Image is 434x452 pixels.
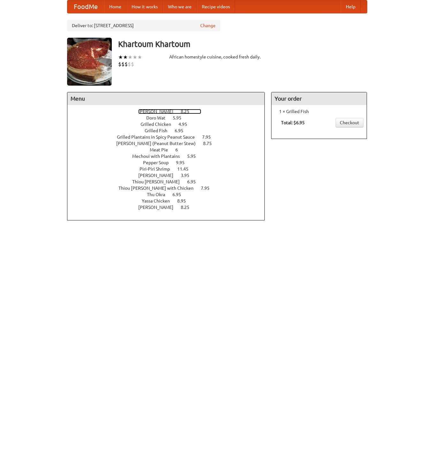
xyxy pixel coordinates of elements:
span: [PERSON_NAME] (Peanut Butter Stew) [116,141,202,146]
a: Mechoui with Plantains 5.95 [132,154,208,159]
a: Thu Okra 6.95 [147,192,193,197]
a: Who we are [163,0,197,13]
span: Doro Wat [146,115,172,120]
a: Grilled Plantains in Spicy Peanut Sauce 7.95 [117,134,223,140]
span: 4.95 [179,122,194,127]
a: Grilled Chicken 4.95 [141,122,199,127]
a: [PERSON_NAME] 8.25 [138,205,201,210]
a: Yassa Chicken 8.95 [142,198,198,203]
a: FoodMe [67,0,104,13]
span: Thiou [PERSON_NAME] with Chicken [118,186,200,191]
span: Thu Okra [147,192,171,197]
a: Change [200,22,216,29]
span: 7.95 [201,186,216,191]
a: Thiou [PERSON_NAME] with Chicken 7.95 [118,186,221,191]
a: Meat Pie 6 [150,147,190,152]
span: [PERSON_NAME] [138,173,180,178]
a: Home [104,0,126,13]
span: 6.95 [187,179,202,184]
span: 6 [175,147,184,152]
a: [PERSON_NAME] (Peanut Butter Stew) 8.75 [116,141,224,146]
span: 9.95 [176,160,191,165]
span: 8.25 [181,109,196,114]
a: Recipe videos [197,0,235,13]
li: 1 × Grilled Fish [275,108,363,115]
li: ★ [118,54,123,61]
img: angular.jpg [67,38,112,86]
span: Piri-Piri Shrimp [140,166,176,172]
b: Total: $6.95 [281,120,305,125]
a: How it works [126,0,163,13]
h3: Khartoum Khartoum [118,38,367,50]
span: 8.25 [181,205,196,210]
span: Thiou [PERSON_NAME] [132,179,186,184]
span: Meat Pie [150,147,174,152]
a: [PERSON_NAME] 8.25 [138,109,201,114]
span: 6.95 [175,128,190,133]
span: Grilled Chicken [141,122,178,127]
span: 8.95 [177,198,192,203]
span: Mechoui with Plantains [132,154,186,159]
a: Doro Wat 5.95 [146,115,193,120]
a: Piri-Piri Shrimp 11.45 [140,166,200,172]
li: $ [128,61,131,68]
span: Yassa Chicken [142,198,176,203]
span: 3.95 [181,173,196,178]
a: Pepper Soup 9.95 [143,160,196,165]
div: African homestyle cuisine, cooked fresh daily. [169,54,265,60]
li: $ [121,61,125,68]
a: Checkout [336,118,363,127]
span: 7.95 [202,134,217,140]
span: Grilled Plantains in Spicy Peanut Sauce [117,134,201,140]
li: ★ [133,54,137,61]
div: Deliver to: [STREET_ADDRESS] [67,20,220,31]
a: Thiou [PERSON_NAME] 6.95 [132,179,208,184]
span: Grilled Fish [145,128,174,133]
li: $ [125,61,128,68]
h4: Your order [271,92,367,105]
a: [PERSON_NAME] 3.95 [138,173,201,178]
span: 6.95 [172,192,187,197]
span: [PERSON_NAME] [138,109,180,114]
a: Grilled Fish 6.95 [145,128,195,133]
li: $ [118,61,121,68]
li: $ [131,61,134,68]
li: ★ [128,54,133,61]
span: 5.95 [187,154,202,159]
h4: Menu [67,92,265,105]
span: 5.95 [173,115,188,120]
span: 11.45 [177,166,195,172]
span: [PERSON_NAME] [138,205,180,210]
a: Help [341,0,361,13]
li: ★ [137,54,142,61]
span: Pepper Soup [143,160,175,165]
span: 8.75 [203,141,218,146]
li: ★ [123,54,128,61]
